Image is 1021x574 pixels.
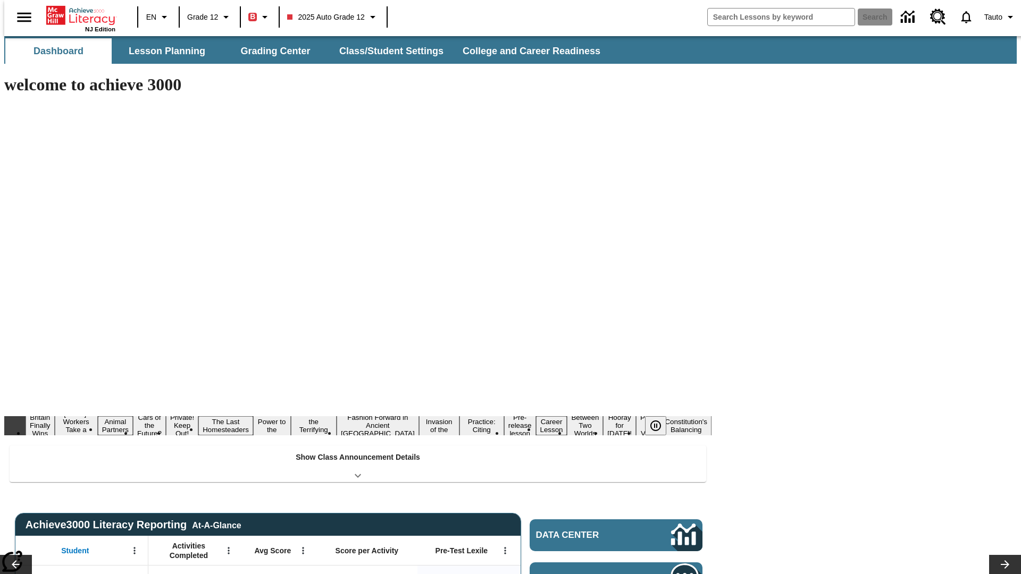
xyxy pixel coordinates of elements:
button: Slide 3 Animal Partners [98,416,133,435]
div: Pause [645,416,677,435]
p: Show Class Announcement Details [296,452,420,463]
button: Grading Center [222,38,329,64]
div: SubNavbar [4,36,1017,64]
button: Lesson carousel, Next [989,555,1021,574]
button: Slide 4 Cars of the Future? [133,412,166,439]
button: Open Menu [295,543,311,559]
span: 2025 Auto Grade 12 [287,12,364,23]
h1: welcome to achieve 3000 [4,75,712,95]
span: EN [146,12,156,23]
span: Avg Score [254,546,291,555]
button: Language: EN, Select a language [141,7,175,27]
span: B [250,10,255,23]
button: Slide 15 Hooray for Constitution Day! [603,412,636,439]
button: Slide 16 Point of View [636,412,660,439]
span: NJ Edition [85,26,115,32]
button: College and Career Readiness [454,38,609,64]
button: Slide 10 The Invasion of the Free CD [419,408,459,443]
span: Activities Completed [154,541,224,560]
button: Open Menu [221,543,237,559]
button: Pause [645,416,666,435]
button: Slide 9 Fashion Forward in Ancient Rome [337,412,419,439]
span: Grade 12 [187,12,218,23]
div: Show Class Announcement Details [10,445,706,482]
button: Profile/Settings [980,7,1021,27]
button: Open side menu [9,2,40,33]
span: Tauto [984,12,1002,23]
span: Pre-Test Lexile [436,546,488,555]
button: Slide 12 Pre-release lesson [504,412,536,439]
button: Open Menu [127,543,143,559]
button: Slide 6 The Last Homesteaders [198,416,253,435]
button: Slide 7 Solar Power to the People [253,408,291,443]
button: Slide 17 The Constitution's Balancing Act [660,408,712,443]
button: Dashboard [5,38,112,64]
button: Slide 14 Between Two Worlds [567,412,603,439]
button: Open Menu [497,543,513,559]
button: Slide 1 Britain Finally Wins [26,412,55,439]
button: Lesson Planning [114,38,220,64]
span: Student [61,546,89,555]
button: Class/Student Settings [331,38,452,64]
button: Class: 2025 Auto Grade 12, Select your class [283,7,383,27]
button: Slide 5 Private! Keep Out! [166,412,198,439]
a: Resource Center, Will open in new tab [924,3,952,31]
span: Achieve3000 Literacy Reporting [26,519,241,531]
div: At-A-Glance [192,519,241,530]
button: Slide 11 Mixed Practice: Citing Evidence [459,408,504,443]
button: Slide 2 Labor Day: Workers Take a Stand [55,408,98,443]
button: Grade: Grade 12, Select a grade [183,7,237,27]
button: Boost Class color is red. Change class color [244,7,275,27]
a: Notifications [952,3,980,31]
button: Slide 13 Career Lesson [536,416,567,435]
a: Data Center [894,3,924,32]
div: Home [46,4,115,32]
div: SubNavbar [4,38,610,64]
input: search field [708,9,855,26]
a: Home [46,5,115,26]
button: Slide 8 Attack of the Terrifying Tomatoes [291,408,337,443]
span: Score per Activity [336,546,399,555]
a: Data Center [530,519,702,551]
span: Data Center [536,530,635,541]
